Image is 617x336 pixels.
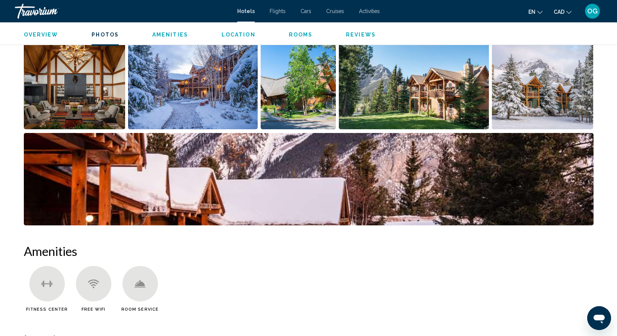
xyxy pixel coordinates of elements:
h2: Amenities [24,244,594,259]
button: Change currency [554,6,572,17]
iframe: Button to launch messaging window [587,306,611,330]
span: Room Service [121,307,159,312]
a: Cars [300,8,311,14]
span: CAD [554,9,564,15]
button: User Menu [583,3,602,19]
button: Open full-screen image slider [24,37,125,130]
span: OG [587,7,598,15]
button: Open full-screen image slider [128,37,258,130]
button: Rooms [289,31,313,38]
span: Rooms [289,32,313,38]
button: Open full-screen image slider [24,133,594,226]
button: Change language [528,6,543,17]
span: Location [222,32,255,38]
button: Open full-screen image slider [492,37,594,130]
span: Free WiFi [82,307,106,312]
span: Photos [92,32,119,38]
button: Open full-screen image slider [339,37,489,130]
span: Fitness Center [26,307,68,312]
a: Travorium [15,4,230,19]
span: en [528,9,535,15]
a: Activities [359,8,380,14]
button: Amenities [152,31,188,38]
span: Reviews [346,32,376,38]
button: Open full-screen image slider [261,37,336,130]
a: Flights [270,8,286,14]
a: Hotels [237,8,255,14]
span: Amenities [152,32,188,38]
button: Reviews [346,31,376,38]
button: Location [222,31,255,38]
span: Overview [24,32,58,38]
button: Photos [92,31,119,38]
button: Overview [24,31,58,38]
a: Cruises [326,8,344,14]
